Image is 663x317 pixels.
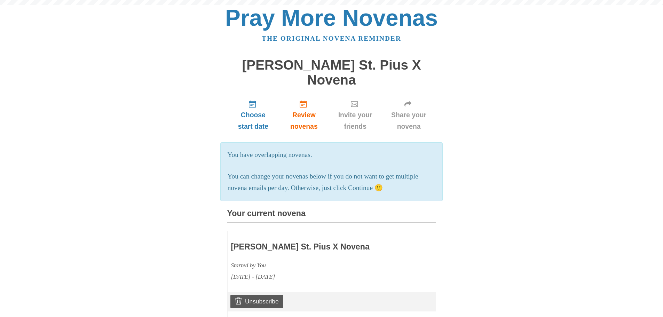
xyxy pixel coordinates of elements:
[279,94,329,136] a: Review novenas
[231,243,392,252] h3: [PERSON_NAME] St. Pius X Novena
[227,209,436,223] h3: Your current novena
[234,109,273,132] span: Choose start date
[230,295,283,308] a: Unsubscribe
[286,109,322,132] span: Review novenas
[228,149,436,161] p: You have overlapping novenas.
[227,58,436,87] h1: [PERSON_NAME] St. Pius X Novena
[225,5,438,31] a: Pray More Novenas
[227,94,279,136] a: Choose start date
[262,35,401,42] a: The original novena reminder
[231,260,392,271] div: Started by You
[228,171,436,194] p: You can change your novenas below if you do not want to get multiple novena emails per day. Other...
[329,94,382,136] a: Invite your friends
[389,109,429,132] span: Share your novena
[382,94,436,136] a: Share your novena
[336,109,375,132] span: Invite your friends
[231,271,392,283] div: [DATE] - [DATE]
